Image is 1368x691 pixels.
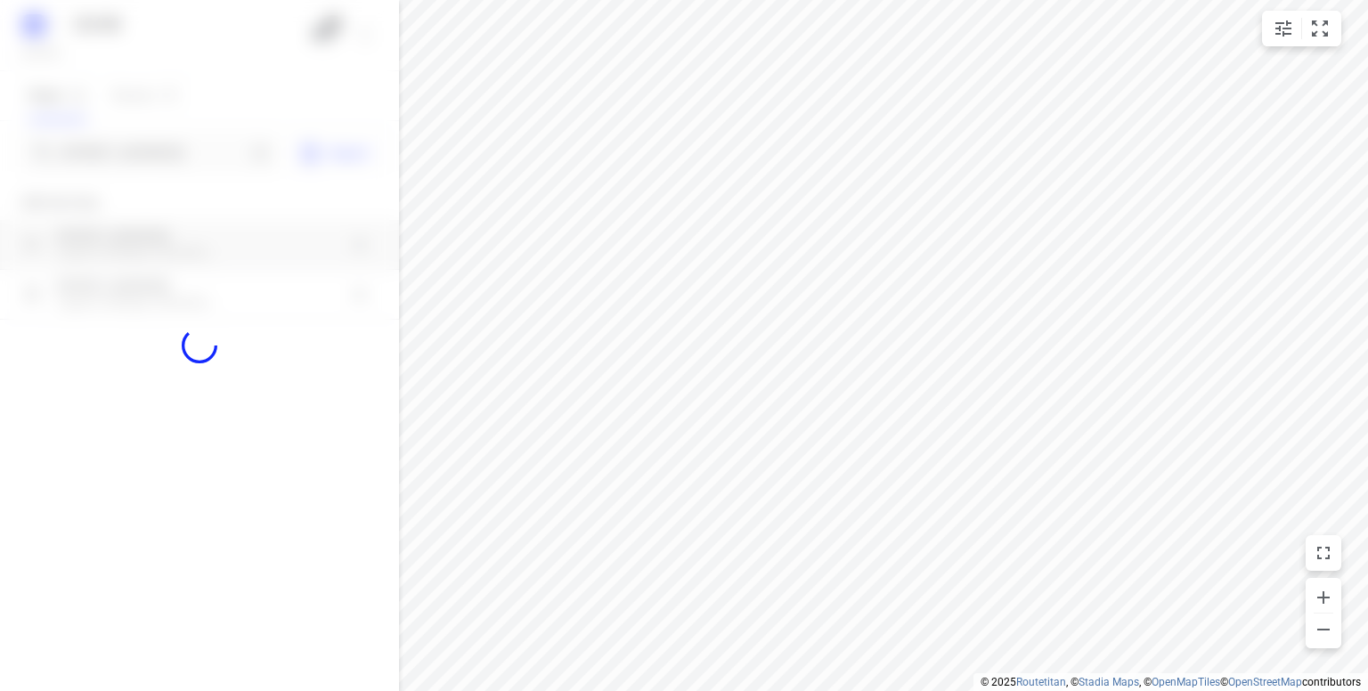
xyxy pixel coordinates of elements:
a: OpenMapTiles [1152,676,1220,688]
a: Routetitan [1016,676,1066,688]
a: Stadia Maps [1079,676,1139,688]
a: OpenStreetMap [1228,676,1302,688]
button: Map settings [1266,11,1301,46]
li: © 2025 , © , © © contributors [981,676,1361,688]
div: small contained button group [1262,11,1341,46]
button: Fit zoom [1302,11,1338,46]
